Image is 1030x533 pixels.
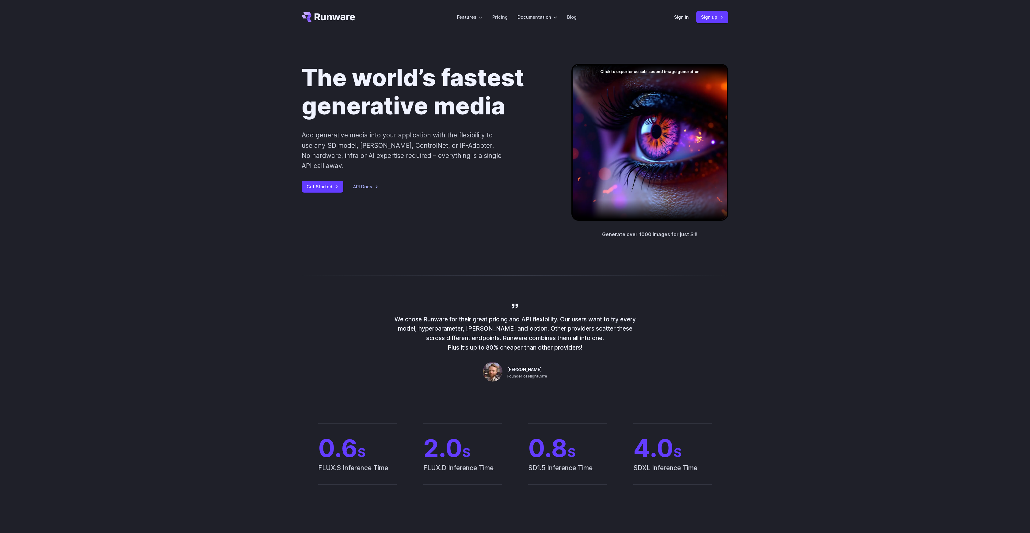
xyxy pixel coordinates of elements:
span: FLUX.S Inference Time [318,463,397,484]
a: API Docs [353,183,378,190]
p: Add generative media into your application with the flexibility to use any SD model, [PERSON_NAME... [302,130,502,171]
span: SD1.5 Inference Time [528,463,607,484]
a: Go to / [302,12,355,22]
a: Sign up [696,11,728,23]
label: Features [457,13,483,21]
a: Get Started [302,181,343,193]
a: Blog [567,13,577,21]
span: FLUX.D Inference Time [423,463,502,484]
label: Documentation [517,13,557,21]
p: We chose Runware for their great pricing and API flexibility. Our users want to try every model, ... [392,315,638,352]
span: 2.0 [423,436,502,460]
h1: The world’s fastest generative media [302,64,552,120]
span: 4.0 [633,436,712,460]
span: S [567,445,576,460]
span: S [357,445,366,460]
a: Pricing [492,13,508,21]
a: Sign in [674,13,689,21]
span: 0.6 [318,436,397,460]
img: Person [483,362,502,382]
span: Founder of NightCafe [507,373,547,379]
span: SDXL Inference Time [633,463,712,484]
span: [PERSON_NAME] [507,366,542,373]
p: Generate over 1000 images for just $1! [602,231,698,239]
span: 0.8 [528,436,607,460]
span: S [462,445,471,460]
span: S [673,445,682,460]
